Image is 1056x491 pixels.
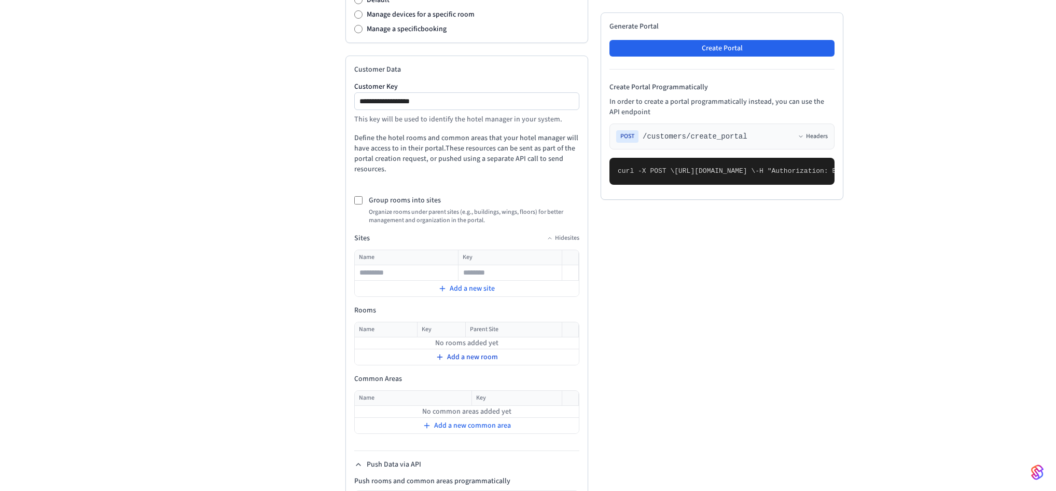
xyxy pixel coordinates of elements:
td: No common areas added yet [355,406,579,418]
p: In order to create a portal programmatically instead, you can use the API endpoint [609,97,835,117]
p: Define the hotel rooms and common areas that your hotel manager will have access to in their port... [354,133,579,174]
button: Push Data via API [354,459,421,470]
label: Group rooms into sites [369,195,441,206]
h4: Common Areas [354,374,579,384]
th: Key [417,322,465,337]
span: -H "Authorization: Bearer seam_api_key_123456" \ [755,167,949,175]
button: Headers [798,132,828,141]
label: Manage a specific booking [367,24,447,34]
button: Hidesites [547,234,579,242]
th: Name [355,322,417,337]
th: Key [471,391,562,406]
p: This key will be used to identify the hotel manager in your system. [354,114,579,125]
th: Name [355,250,458,265]
button: Create Portal [609,40,835,57]
h4: Create Portal Programmatically [609,82,835,92]
span: Add a new site [450,283,495,294]
h4: Push rooms and common areas programmatically [354,476,579,486]
h2: Customer Data [354,64,579,75]
h4: Rooms [354,305,579,316]
p: Organize rooms under parent sites (e.g., buildings, wings, floors) for better management and orga... [369,208,579,225]
label: Customer Key [354,83,579,90]
th: Parent Site [465,322,562,337]
span: Add a new room [447,352,498,362]
span: POST [616,130,638,143]
span: /customers/create_portal [643,131,747,142]
th: Key [458,250,562,265]
h4: Sites [354,233,370,243]
span: curl -X POST \ [618,167,674,175]
span: [URL][DOMAIN_NAME] \ [674,167,755,175]
th: Name [355,391,471,406]
img: SeamLogoGradient.69752ec5.svg [1031,464,1044,481]
td: No rooms added yet [355,337,579,349]
label: Manage devices for a specific room [367,9,475,20]
span: Add a new common area [434,420,511,431]
h2: Generate Portal [609,21,835,32]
